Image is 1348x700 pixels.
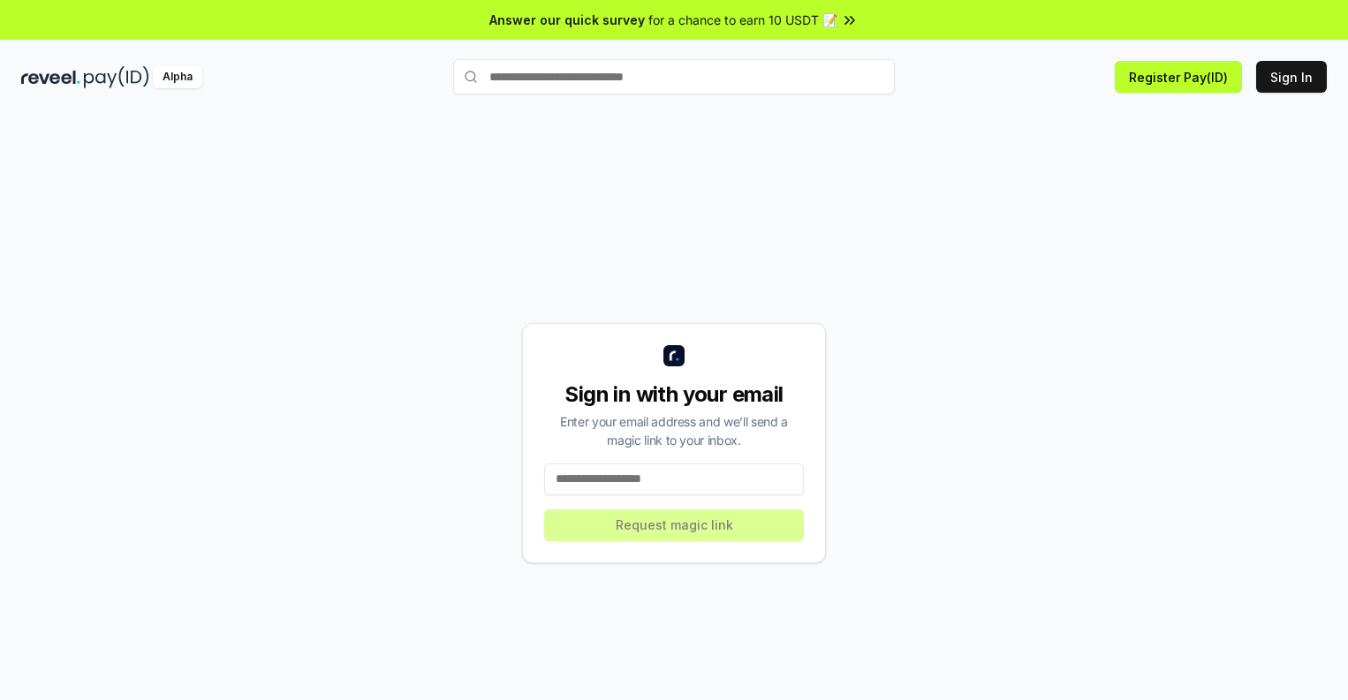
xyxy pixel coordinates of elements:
div: Sign in with your email [544,380,804,409]
img: logo_small [663,345,685,366]
div: Enter your email address and we’ll send a magic link to your inbox. [544,412,804,449]
img: pay_id [84,66,149,88]
button: Sign In [1256,61,1327,93]
img: reveel_dark [21,66,80,88]
button: Register Pay(ID) [1115,61,1242,93]
span: Answer our quick survey [489,11,645,29]
span: for a chance to earn 10 USDT 📝 [648,11,837,29]
div: Alpha [153,66,202,88]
